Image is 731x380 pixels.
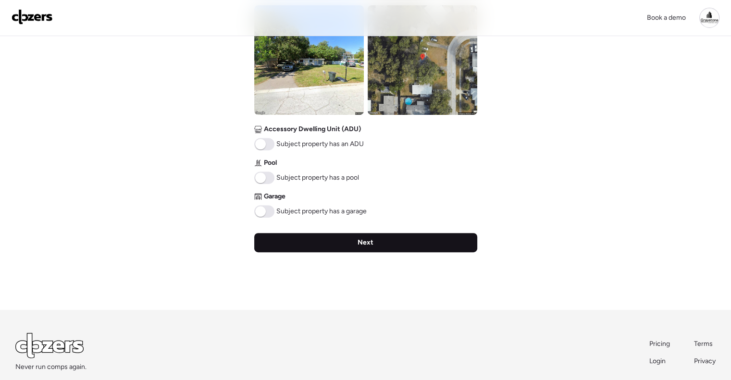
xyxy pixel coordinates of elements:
span: Subject property has a pool [276,173,359,183]
img: Logo Light [15,333,84,358]
span: Next [358,238,373,247]
span: Garage [264,192,285,201]
span: Login [649,357,666,365]
span: Privacy [694,357,716,365]
a: Pricing [649,339,671,349]
span: Subject property has a garage [276,207,367,216]
span: Pricing [649,340,670,348]
a: Privacy [694,356,716,366]
span: Book a demo [647,13,686,22]
img: Logo [12,9,53,25]
span: Accessory Dwelling Unit (ADU) [264,124,361,134]
span: Subject property has an ADU [276,139,364,149]
span: Never run comps again. [15,362,87,372]
a: Terms [694,339,716,349]
span: Pool [264,158,277,168]
a: Login [649,356,671,366]
span: Terms [694,340,713,348]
